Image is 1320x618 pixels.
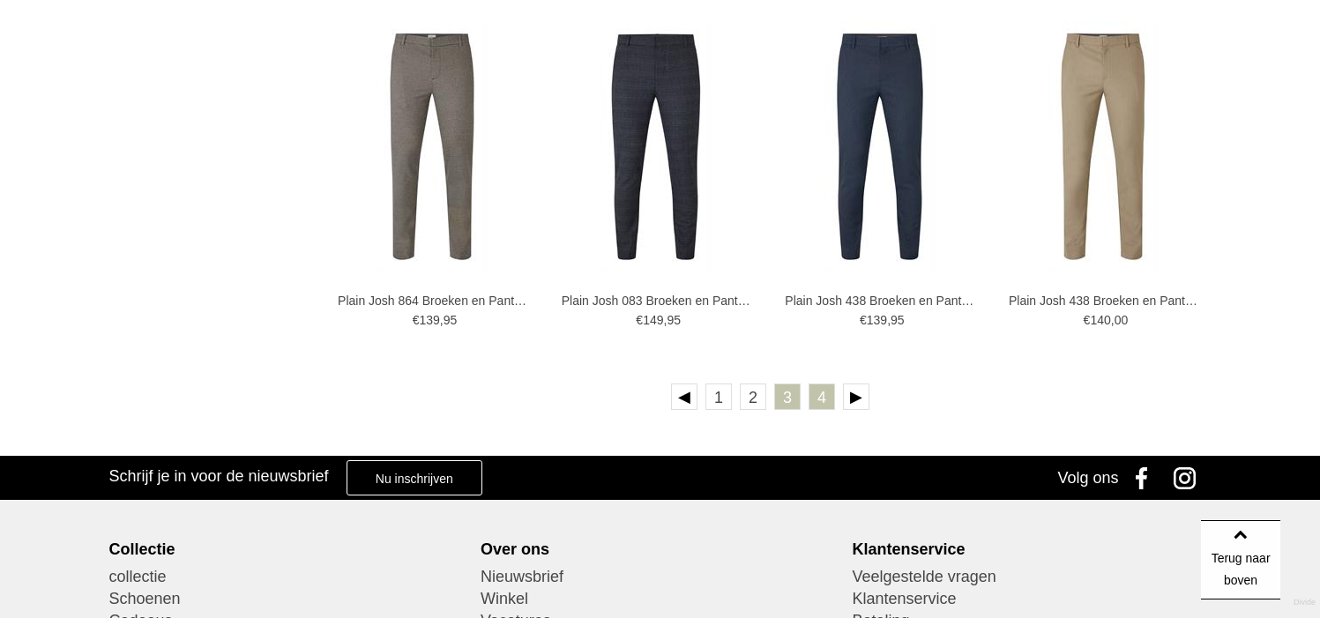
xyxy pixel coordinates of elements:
a: Nieuwsbrief [481,566,839,588]
span: , [1111,313,1115,327]
img: Plain Josh 864 Broeken en Pantalons [377,21,487,272]
a: Instagram [1167,456,1212,500]
a: Terug naar boven [1201,520,1280,599]
a: Divide [1294,592,1316,614]
span: , [663,313,667,327]
a: collectie [108,566,467,588]
a: Facebook [1123,456,1167,500]
a: Nu inschrijven [347,460,482,495]
img: Plain Josh 438 Broeken en Pantalons [1048,21,1158,272]
a: 3 [774,383,801,410]
div: Klantenservice [853,540,1212,559]
a: 1 [705,383,732,410]
span: 149 [643,313,663,327]
a: Veelgestelde vragen [853,566,1212,588]
h3: Schrijf je in voor de nieuwsbrief [108,466,328,486]
a: Klantenservice [853,588,1212,610]
span: , [887,313,891,327]
img: Plain Josh 438 Broeken en Pantalons [825,21,935,272]
div: Collectie [108,540,467,559]
a: Winkel [481,588,839,610]
a: Plain Josh 864 Broeken en Pantalons [338,293,532,309]
div: Volg ons [1057,456,1118,500]
a: Plain Josh 083 Broeken en Pantalons [562,293,756,309]
a: 2 [740,383,766,410]
img: Plain Josh 083 Broeken en Pantalons [601,21,711,272]
span: 95 [444,313,458,327]
a: Plain Josh 438 Broeken en Pantalons [785,293,979,309]
a: Schoenen [108,588,467,610]
span: 139 [419,313,439,327]
span: , [440,313,444,327]
span: € [413,313,420,327]
span: 139 [867,313,887,327]
a: Plain Josh 438 Broeken en Pantalons [1009,293,1203,309]
span: € [1084,313,1091,327]
span: 95 [667,313,681,327]
a: 4 [809,383,835,410]
span: 00 [1115,313,1129,327]
span: € [860,313,867,327]
div: Over ons [481,540,839,559]
span: € [636,313,643,327]
span: 95 [891,313,905,327]
span: 140 [1090,313,1110,327]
